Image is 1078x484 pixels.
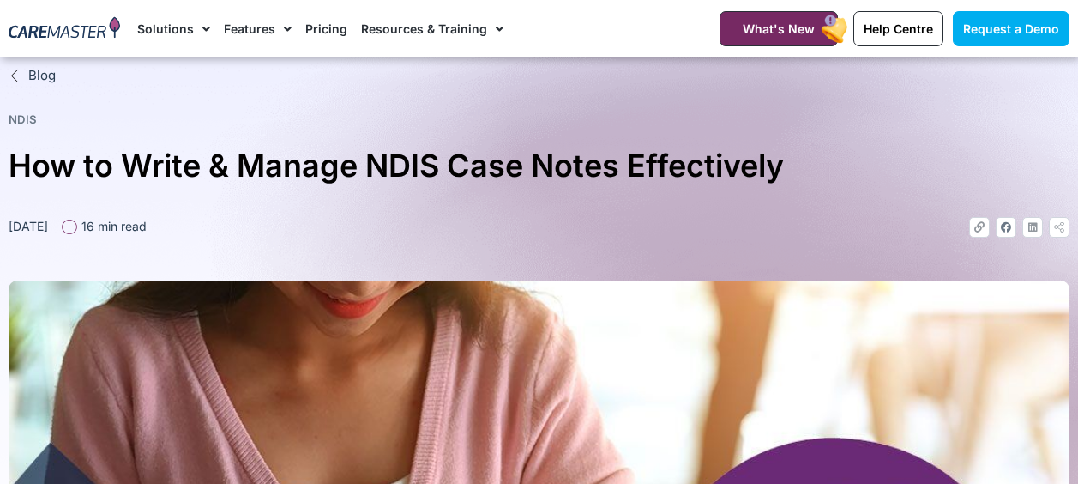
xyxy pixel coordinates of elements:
[9,141,1069,191] h1: How to Write & Manage NDIS Case Notes Effectively
[24,66,56,86] span: Blog
[743,21,815,36] span: What's New
[720,11,838,46] a: What's New
[77,217,147,235] span: 16 min read
[9,66,1069,86] a: Blog
[963,21,1059,36] span: Request a Demo
[864,21,933,36] span: Help Centre
[853,11,943,46] a: Help Centre
[9,112,37,126] a: NDIS
[953,11,1069,46] a: Request a Demo
[9,219,48,233] time: [DATE]
[9,16,120,41] img: CareMaster Logo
